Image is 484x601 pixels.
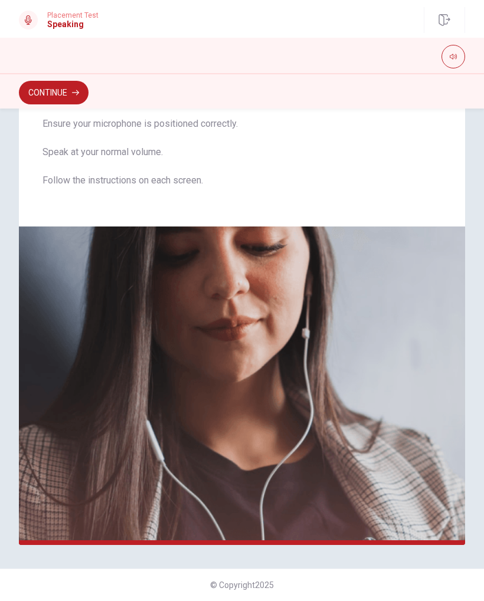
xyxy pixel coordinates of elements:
span: Use a headset if available (recommended for best audio quality). Ensure your microphone is positi... [42,88,442,202]
button: Continue [19,81,89,104]
span: Placement Test [47,11,99,19]
span: © Copyright 2025 [210,580,274,590]
img: speaking intro [19,226,465,545]
h1: Speaking [47,19,99,29]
